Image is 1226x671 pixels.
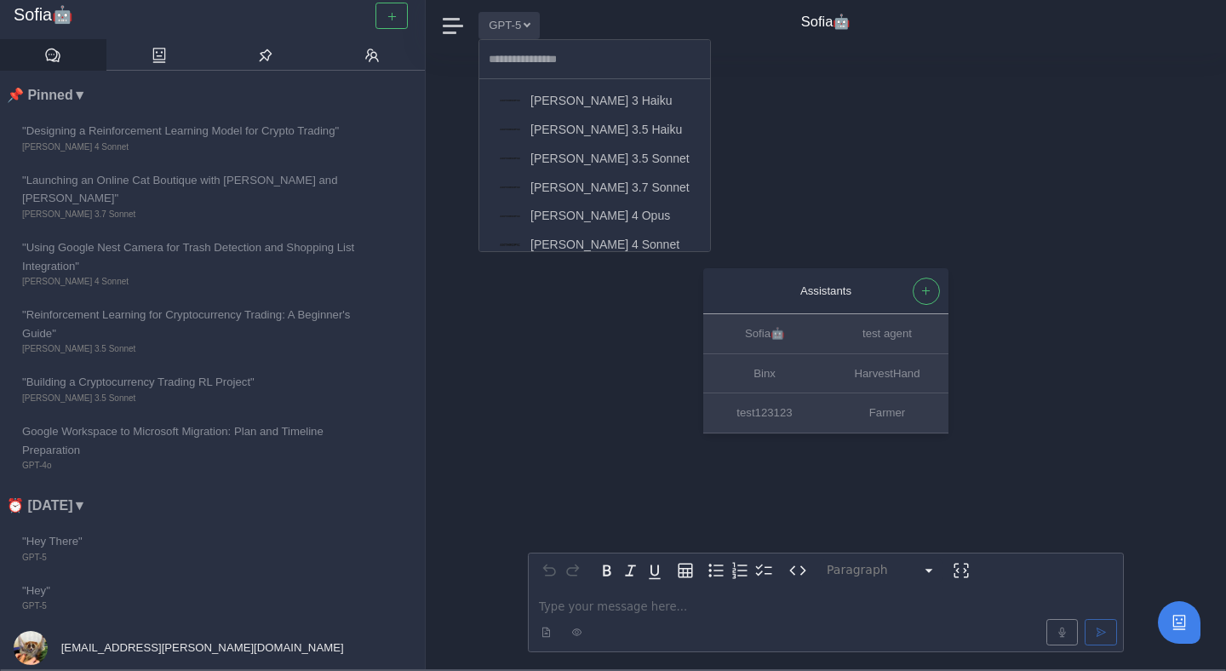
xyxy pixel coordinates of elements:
span: "Launching an Online Cat Boutique with [PERSON_NAME] and [PERSON_NAME]" [22,171,364,208]
button: Check list [752,559,776,582]
span: "Hey" [22,582,364,599]
span: GPT-5 [22,551,364,565]
img: claude-3.7-sonnet logo [500,186,520,189]
a: [PERSON_NAME] 3 Haiku [479,86,710,115]
span: [PERSON_NAME] 3.5 Haiku [530,120,682,140]
span: [PERSON_NAME] 4 Sonnet [22,275,364,289]
button: Numbered list [728,559,752,582]
li: ⏰ [DATE] ▼ [7,495,425,517]
button: Block type [820,559,942,582]
img: claude-4-sonnet logo [500,244,520,246]
div: toggle group [704,559,776,582]
button: Bulleted list [704,559,728,582]
span: "Building a Cryptocurrency Trading RL Project" [22,373,364,391]
button: Inline code format [786,559,810,582]
a: [PERSON_NAME] 3.5 Sonnet [479,144,710,173]
img: claude-3-haiku logo [500,100,520,102]
img: claude-3.5-sonnet logo [500,158,520,160]
button: Italic [619,559,643,582]
h4: Sofia🤖 [801,14,851,31]
div: GPT-5 [478,39,711,252]
span: Google Workspace to Microsoft Migration: Plan and Timeline Preparation [22,422,364,459]
button: Bold [595,559,619,582]
span: [PERSON_NAME] 4 Sonnet [530,235,679,255]
a: [PERSON_NAME] 4 Opus [479,202,710,231]
button: test agent [826,315,948,354]
a: [PERSON_NAME] 3.7 Sonnet [479,173,710,202]
span: "Reinforcement Learning for Cryptocurrency Trading: A Beginner's Guide" [22,306,364,342]
button: Underline [643,559,667,582]
button: test123123 [703,393,826,433]
span: "Hey There" [22,532,364,550]
a: [PERSON_NAME] 4 Sonnet [479,231,710,260]
button: Binx [703,354,826,393]
button: Farmer [826,393,948,433]
button: GPT-5 [478,12,540,38]
img: claude-4.0-opus logo [500,215,520,218]
img: claude-3-5-haiku logo [500,129,520,131]
span: [EMAIL_ADDRESS][PERSON_NAME][DOMAIN_NAME] [58,641,344,654]
span: [PERSON_NAME] 3 Haiku [530,91,673,111]
a: Sofia🤖 [14,5,411,26]
span: GPT-5 [22,599,364,613]
span: "Using Google Nest Camera for Trash Detection and Shopping List Integration" [22,238,364,275]
span: [PERSON_NAME] 3.5 Sonnet [22,392,364,405]
span: [PERSON_NAME] 3.5 Sonnet [22,342,364,356]
div: editable markdown [529,588,1123,651]
li: 📌 Pinned ▼ [7,84,425,106]
button: Sofia🤖 [703,315,826,354]
span: [PERSON_NAME] 4 Sonnet [22,141,364,154]
span: [PERSON_NAME] 4 Opus [530,206,670,226]
button: HarvestHand [826,354,948,393]
span: [PERSON_NAME] 3.7 Sonnet [530,178,690,198]
span: "Designing a Reinforcement Learning Model for Crypto Trading" [22,122,364,140]
a: [PERSON_NAME] 3.5 Haiku [479,115,710,144]
div: Assistants [720,282,931,300]
span: GPT-4o [22,459,364,473]
span: [PERSON_NAME] 3.5 Sonnet [530,149,690,169]
span: [PERSON_NAME] 3.7 Sonnet [22,208,364,221]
